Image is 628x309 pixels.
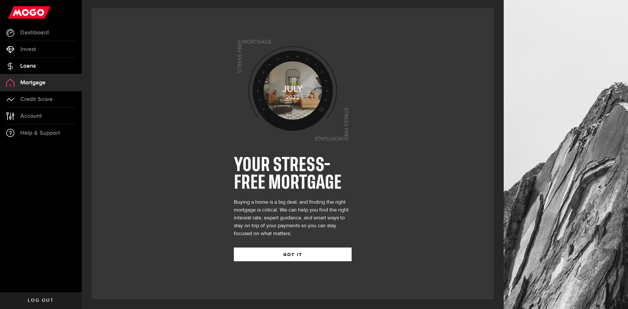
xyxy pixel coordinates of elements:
[20,113,42,119] span: Account
[20,80,45,86] span: Mortgage
[5,3,25,22] button: Open LiveChat chat widget
[20,130,60,136] span: Help & Support
[28,298,54,303] span: Log out
[234,157,352,192] h1: YOUR STRESS-FREE MORTGAGE
[20,30,49,36] span: Dashboard
[234,198,352,238] div: Buying a home is a big deal, and finding the right mortgage is critical. We can help you find the...
[234,248,352,261] button: GOT IT
[20,63,36,69] span: Loans
[20,46,36,52] span: Invest
[20,96,53,102] span: Credit Score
